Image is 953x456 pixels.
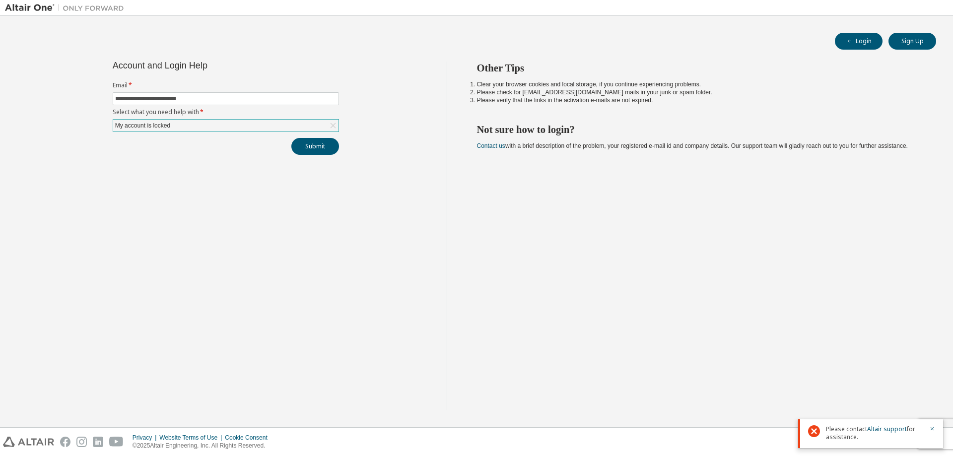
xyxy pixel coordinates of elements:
[113,81,339,89] label: Email
[93,437,103,447] img: linkedin.svg
[291,138,339,155] button: Submit
[113,120,339,131] div: My account is locked
[477,80,919,88] li: Clear your browser cookies and local storage, if you continue experiencing problems.
[113,62,294,69] div: Account and Login Help
[826,425,923,441] span: Please contact for assistance.
[133,434,159,442] div: Privacy
[477,62,919,74] h2: Other Tips
[133,442,273,450] p: © 2025 Altair Engineering, Inc. All Rights Reserved.
[76,437,87,447] img: instagram.svg
[835,33,883,50] button: Login
[225,434,273,442] div: Cookie Consent
[477,142,505,149] a: Contact us
[109,437,124,447] img: youtube.svg
[60,437,70,447] img: facebook.svg
[867,425,907,433] a: Altair support
[477,88,919,96] li: Please check for [EMAIL_ADDRESS][DOMAIN_NAME] mails in your junk or spam folder.
[888,33,936,50] button: Sign Up
[113,108,339,116] label: Select what you need help with
[477,142,908,149] span: with a brief description of the problem, your registered e-mail id and company details. Our suppo...
[5,3,129,13] img: Altair One
[477,96,919,104] li: Please verify that the links in the activation e-mails are not expired.
[159,434,225,442] div: Website Terms of Use
[114,120,172,131] div: My account is locked
[477,123,919,136] h2: Not sure how to login?
[3,437,54,447] img: altair_logo.svg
